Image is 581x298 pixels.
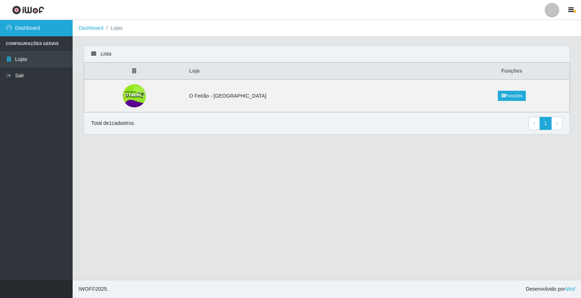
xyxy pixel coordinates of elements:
[526,285,575,293] span: Desenvolvido por
[12,5,44,15] img: CoreUI Logo
[529,117,540,130] a: Previous
[498,91,526,101] a: Funções
[540,117,552,130] a: 1
[551,117,562,130] a: Next
[529,117,562,130] nav: pagination
[73,20,581,37] nav: breadcrumb
[91,119,135,127] p: Total de 1 cadastros.
[122,84,147,107] img: O Feirão - Lagoa Seca
[84,46,570,62] div: Lista
[565,286,575,292] a: iWof
[454,63,569,80] th: Funções
[185,79,454,112] td: O Feirão - [GEOGRAPHIC_DATA]
[78,25,103,31] a: Dashboard
[556,120,558,126] span: ›
[103,24,123,32] li: Lojas
[533,120,535,126] span: ‹
[185,63,454,80] th: Loja
[78,286,92,292] span: IWOF
[78,285,108,293] span: © 2025 .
